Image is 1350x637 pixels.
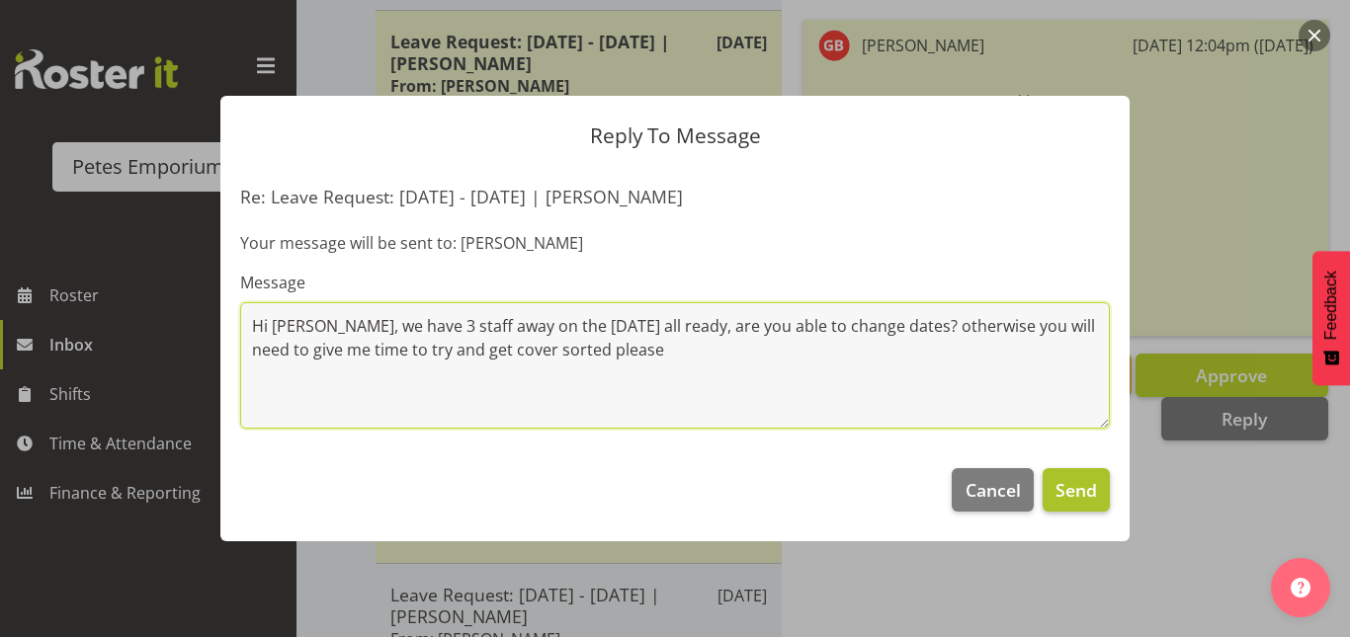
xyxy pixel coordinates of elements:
label: Message [240,271,1110,294]
p: Reply To Message [240,125,1110,146]
span: Cancel [966,477,1021,503]
button: Feedback - Show survey [1312,251,1350,385]
button: Send [1043,468,1110,512]
img: help-xxl-2.png [1291,578,1310,597]
span: Send [1055,477,1097,503]
h5: Re: Leave Request: [DATE] - [DATE] | [PERSON_NAME] [240,186,1110,207]
span: Feedback [1322,271,1340,340]
button: Cancel [952,468,1033,512]
p: Your message will be sent to: [PERSON_NAME] [240,231,1110,255]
